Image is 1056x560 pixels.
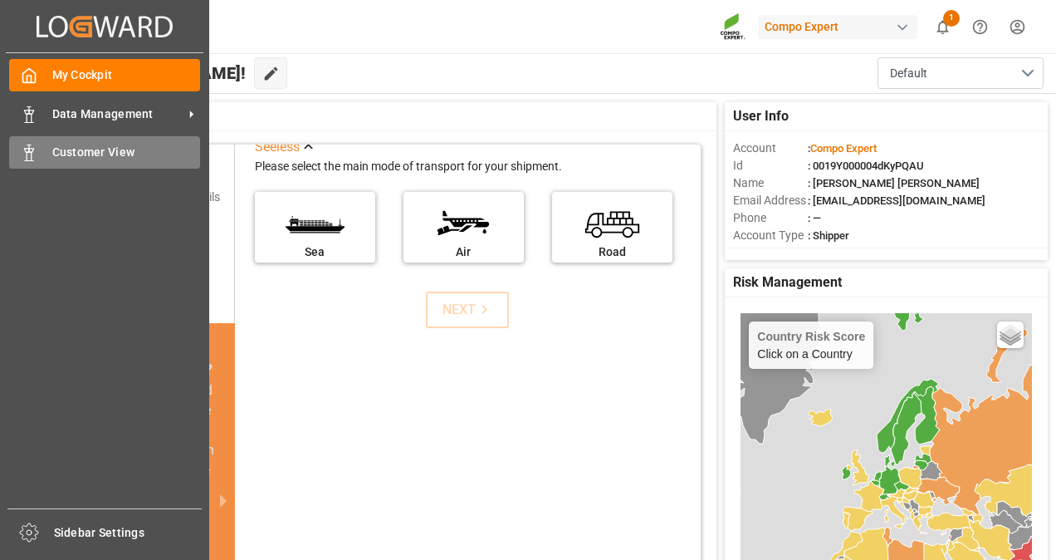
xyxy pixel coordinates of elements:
[733,174,808,192] span: Name
[808,229,849,242] span: : Shipper
[733,157,808,174] span: Id
[9,59,200,91] a: My Cockpit
[878,57,1044,89] button: open menu
[757,330,865,361] div: Click on a Country
[808,160,924,172] span: : 0019Y000004dKyPQAU
[757,330,865,343] h4: Country Risk Score
[808,212,821,224] span: : —
[720,12,746,42] img: Screenshot%202023-09-29%20at%2010.02.21.png_1712312052.png
[758,11,924,42] button: Compo Expert
[758,15,917,39] div: Compo Expert
[116,189,220,206] div: Add shipping details
[733,106,789,126] span: User Info
[733,192,808,209] span: Email Address
[810,142,877,155] span: Compo Expert
[808,194,985,207] span: : [EMAIL_ADDRESS][DOMAIN_NAME]
[808,177,980,189] span: : [PERSON_NAME] [PERSON_NAME]
[412,243,516,261] div: Air
[442,300,493,320] div: NEXT
[924,8,961,46] button: show 1 new notifications
[733,140,808,157] span: Account
[560,243,664,261] div: Road
[890,65,927,82] span: Default
[9,136,200,169] a: Customer View
[997,322,1024,348] a: Layers
[52,106,183,123] span: Data Management
[255,157,689,177] div: Please select the main mode of transport for your shipment.
[52,144,201,161] span: Customer View
[733,209,808,227] span: Phone
[808,142,877,155] span: :
[52,66,201,84] span: My Cockpit
[263,243,367,261] div: Sea
[733,273,842,292] span: Risk Management
[255,137,300,157] div: See less
[426,292,509,328] button: NEXT
[54,524,203,542] span: Sidebar Settings
[961,8,999,46] button: Help Center
[943,10,960,27] span: 1
[733,227,808,244] span: Account Type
